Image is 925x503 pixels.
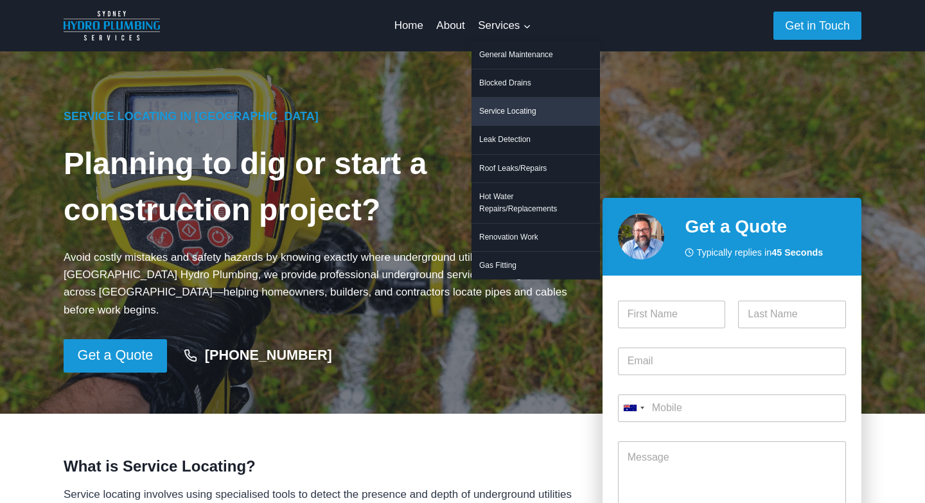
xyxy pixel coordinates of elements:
[471,252,600,279] a: Gas Fitting
[64,249,582,319] p: Avoid costly mistakes and safety hazards by knowing exactly where underground utilities are locat...
[64,141,582,233] h1: Planning to dig or start a construction project?
[387,10,430,41] a: Home
[172,341,344,371] a: [PHONE_NUMBER]
[471,98,600,125] a: Service Locating
[205,347,332,363] strong: [PHONE_NUMBER]
[471,224,600,251] a: Renovation Work
[773,12,861,39] a: Get in Touch
[430,10,471,41] a: About
[64,339,167,373] a: Get a Quote
[685,213,846,240] h2: Get a Quote
[471,10,538,41] button: Child menu of Services
[618,394,846,422] input: Mobile
[471,155,600,182] a: Roof Leaks/Repairs
[64,457,256,475] strong: What is Service Locating?
[471,41,600,69] a: General Maintenance
[696,245,823,260] span: Typically replies in
[78,344,154,367] span: Get a Quote
[738,301,846,328] input: Last Name
[471,69,600,97] a: Blocked Drains
[64,108,582,125] h6: Service Locating in [GEOGRAPHIC_DATA]
[471,183,600,223] a: Hot Water Repairs/Replacements
[618,348,846,375] input: Email
[471,126,600,154] a: Leak Detection
[618,301,726,328] input: First Name
[64,11,160,40] img: Sydney Hydro Plumbing Logo
[618,394,649,422] button: Selected country
[771,247,823,258] strong: 45 Seconds
[387,10,537,41] nav: Primary Navigation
